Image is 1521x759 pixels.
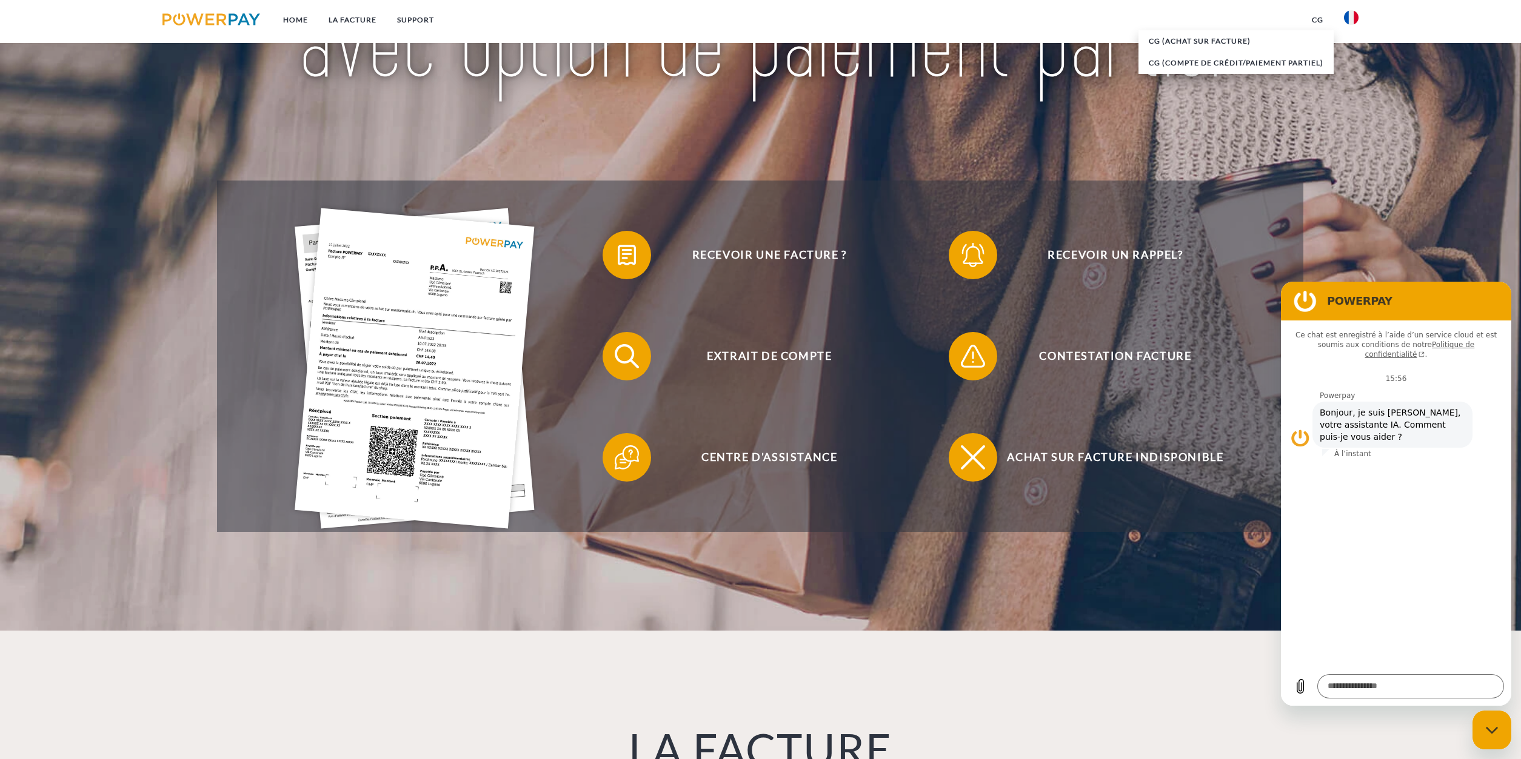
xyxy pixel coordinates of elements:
[603,332,918,380] button: Extrait de compte
[1473,711,1511,749] iframe: Bouton de lancement de la fenêtre de messagerie, conversation en cours
[958,240,988,270] img: qb_bell.svg
[949,231,1264,279] button: Recevoir un rappel?
[1302,9,1334,31] a: CG
[621,231,918,279] span: Recevoir une facture ?
[967,433,1264,482] span: Achat sur facture indisponible
[621,332,918,380] span: Extrait de compte
[1281,282,1511,706] iframe: Fenêtre de messagerie
[621,433,918,482] span: Centre d'assistance
[273,9,318,31] a: Home
[387,9,444,31] a: Support
[1138,52,1334,74] a: CG (Compte de crédit/paiement partiel)
[949,433,1264,482] button: Achat sur facture indisponible
[958,442,988,472] img: qb_close.svg
[162,13,260,25] img: logo-powerpay.svg
[612,442,642,472] img: qb_help.svg
[958,341,988,371] img: qb_warning.svg
[612,240,642,270] img: qb_bill.svg
[1138,30,1334,52] a: CG (achat sur facture)
[603,433,918,482] button: Centre d'assistance
[603,231,918,279] button: Recevoir une facture ?
[967,332,1264,380] span: Contestation Facture
[1344,10,1359,25] img: fr
[967,231,1264,279] span: Recevoir un rappel?
[295,208,535,529] img: single_invoice_powerpay_fr.jpg
[612,341,642,371] img: qb_search.svg
[949,332,1264,380] button: Contestation Facture
[318,9,387,31] a: LA FACTURE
